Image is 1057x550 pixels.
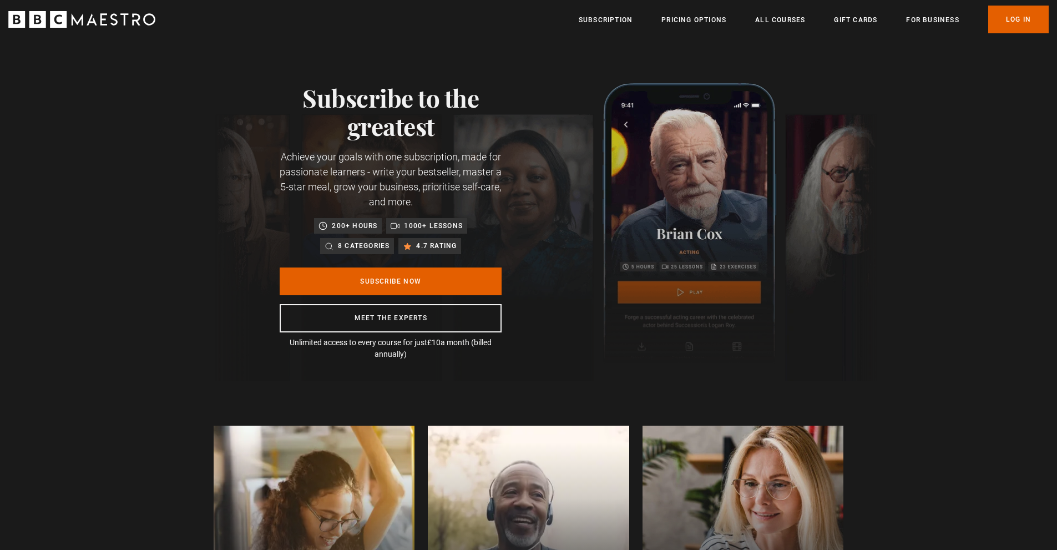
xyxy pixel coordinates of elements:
h1: Subscribe to the greatest [280,83,502,140]
a: Meet the experts [280,304,502,332]
p: Achieve your goals with one subscription, made for passionate learners - write your bestseller, m... [280,149,502,209]
a: All Courses [755,14,805,26]
a: Pricing Options [661,14,726,26]
a: Subscribe Now [280,268,502,295]
p: 8 categories [338,240,390,251]
p: 1000+ lessons [404,220,463,231]
nav: Primary [579,6,1049,33]
a: Subscription [579,14,633,26]
p: Unlimited access to every course for just a month (billed annually) [280,337,502,360]
p: 4.7 rating [416,240,457,251]
svg: BBC Maestro [8,11,155,28]
span: £10 [427,338,441,347]
a: Gift Cards [834,14,877,26]
a: Log In [988,6,1049,33]
p: 200+ hours [332,220,377,231]
a: For business [906,14,959,26]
